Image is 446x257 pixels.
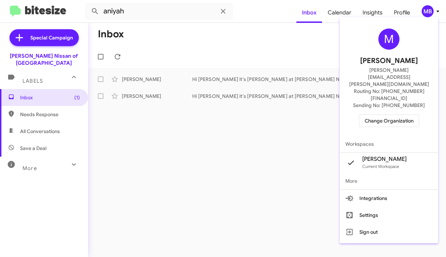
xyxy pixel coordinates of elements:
[340,173,438,189] span: More
[360,55,418,67] span: [PERSON_NAME]
[362,156,407,163] span: [PERSON_NAME]
[365,115,414,127] span: Change Organization
[348,67,430,88] span: [PERSON_NAME][EMAIL_ADDRESS][PERSON_NAME][DOMAIN_NAME]
[340,136,438,152] span: Workspaces
[340,207,438,224] button: Settings
[362,164,399,169] span: Current Workspace
[348,88,430,102] span: Routing No: [PHONE_NUMBER][FINANCIAL_ID]
[378,29,400,50] div: M
[340,224,438,240] button: Sign out
[340,190,438,207] button: Integrations
[359,114,419,127] button: Change Organization
[353,102,425,109] span: Sending No: [PHONE_NUMBER]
